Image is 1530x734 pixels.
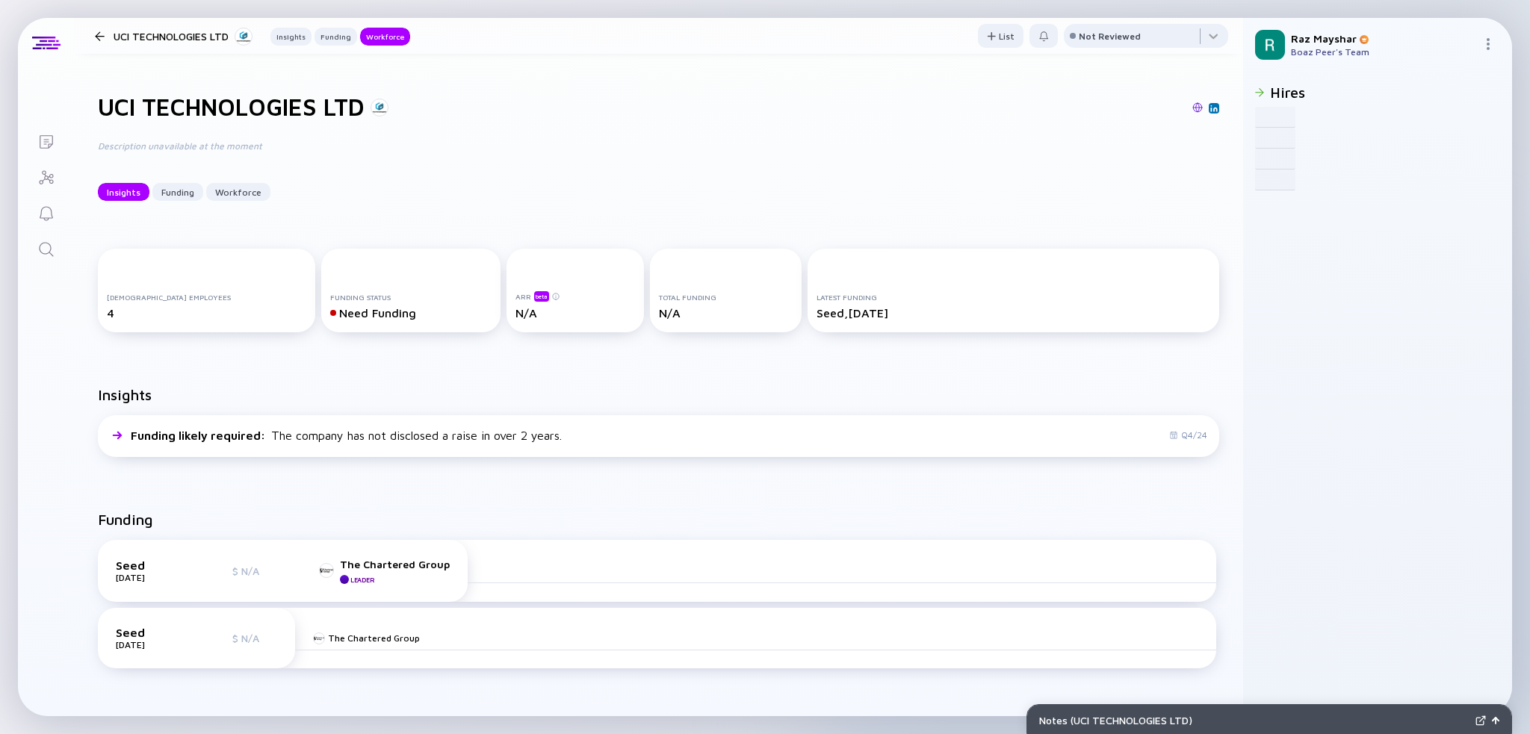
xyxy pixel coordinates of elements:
[98,181,149,204] div: Insights
[206,183,270,201] button: Workforce
[978,25,1023,48] div: List
[114,27,253,46] div: UCI TECHNOLOGIES LTD
[340,558,450,570] div: The Chartered Group
[328,632,420,644] div: The Chartered Group
[1482,38,1494,50] img: Menu
[131,429,268,442] span: Funding likely required :
[107,293,306,302] div: [DEMOGRAPHIC_DATA] Employees
[98,93,365,121] h1: UCI TECHNOLOGIES LTD
[978,24,1023,48] button: List
[98,139,576,153] div: Description unavailable at the moment
[360,29,410,44] div: Workforce
[1169,429,1207,441] div: Q4/24
[152,181,203,204] div: Funding
[817,306,1210,320] div: Seed, [DATE]
[313,632,420,644] a: The Chartered Group
[817,293,1210,302] div: Latest Funding
[116,626,191,639] div: Seed
[515,290,635,302] div: ARR
[152,183,203,201] button: Funding
[315,28,357,46] button: Funding
[116,572,191,583] div: [DATE]
[1210,105,1218,112] img: UCI TECHNOLOGIES LTD Linkedin Page
[1192,102,1203,113] img: UCI TECHNOLOGIES LTD Website
[350,576,374,584] div: Leader
[98,386,152,403] h2: Insights
[315,29,357,44] div: Funding
[270,29,312,44] div: Insights
[131,429,562,442] div: The company has not disclosed a raise in over 2 years.
[206,181,270,204] div: Workforce
[18,122,74,158] a: Lists
[534,291,549,302] div: beta
[18,158,74,194] a: Investor Map
[1079,31,1141,42] div: Not Reviewed
[1039,714,1469,727] div: Notes ( UCI TECHNOLOGIES LTD )
[98,183,149,201] button: Insights
[18,194,74,230] a: Reminders
[360,28,410,46] button: Workforce
[319,558,450,584] a: The Chartered GroupLeader
[659,306,792,320] div: N/A
[1475,715,1486,726] img: Expand Notes
[116,639,191,650] div: [DATE]
[1492,717,1499,724] img: Open Notes
[330,306,492,320] div: Need Funding
[1255,84,1500,101] h2: Hires
[1255,30,1285,60] img: Raz Profile Picture
[232,632,277,644] div: $ N/A
[232,565,277,577] div: $ N/A
[270,28,312,46] button: Insights
[1291,32,1476,45] div: Raz Mayshar
[330,293,492,302] div: Funding Status
[1291,46,1476,57] div: Boaz Peer's Team
[18,230,74,266] a: Search
[107,306,306,320] div: 4
[659,293,792,302] div: Total Funding
[98,511,153,528] h2: Funding
[116,559,191,572] div: Seed
[515,306,635,320] div: N/A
